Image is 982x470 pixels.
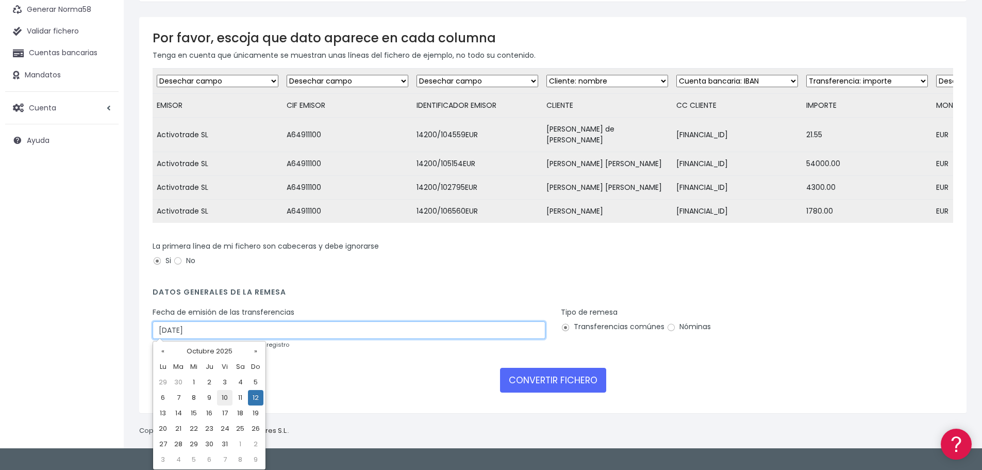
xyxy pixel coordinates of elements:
th: Vi [217,359,232,375]
p: Tenga en cuenta que únicamente se muestran unas líneas del fichero de ejemplo, no todo su contenido. [153,50,953,61]
td: 8 [232,452,248,467]
td: [PERSON_NAME] [PERSON_NAME] [542,152,672,176]
span: Cuenta [29,102,56,112]
td: 2 [202,375,217,390]
p: Copyright © 2025 . [139,426,289,436]
td: 11 [232,390,248,406]
h4: Datos generales de la remesa [153,288,953,302]
td: [FINANCIAL_ID] [672,118,802,152]
td: A64911100 [282,118,412,152]
td: Activotrade SL [153,176,282,200]
td: 20 [155,421,171,436]
td: 19 [248,406,263,421]
td: [PERSON_NAME] [PERSON_NAME] [542,176,672,200]
td: 6 [155,390,171,406]
td: 4 [171,452,186,467]
a: Ayuda [5,129,119,151]
th: Mi [186,359,202,375]
td: [PERSON_NAME] [542,200,672,223]
th: Octubre 2025 [171,344,248,359]
label: Fecha de emisión de las transferencias [153,307,294,318]
td: 5 [186,452,202,467]
td: 14200/106560EUR [412,200,542,223]
td: 18 [232,406,248,421]
h3: Por favor, escoja que dato aparece en cada columna [153,30,953,45]
td: 9 [248,452,263,467]
td: 5 [248,375,263,390]
td: Activotrade SL [153,118,282,152]
a: Mandatos [5,64,119,86]
td: [FINANCIAL_ID] [672,176,802,200]
td: [PERSON_NAME] de [PERSON_NAME] [542,118,672,152]
td: [FINANCIAL_ID] [672,200,802,223]
td: 14200/104559EUR [412,118,542,152]
button: CONVERTIR FICHERO [500,368,606,393]
td: 7 [171,390,186,406]
td: IMPORTE [802,94,932,118]
small: en caso de que no se incluya en cada registro [153,341,289,349]
td: 14200/105154EUR [412,152,542,176]
td: 4 [232,375,248,390]
td: 1 [186,375,202,390]
td: 3 [155,452,171,467]
th: Ma [171,359,186,375]
td: [FINANCIAL_ID] [672,152,802,176]
td: Activotrade SL [153,152,282,176]
td: 31 [217,436,232,452]
td: Activotrade SL [153,200,282,223]
td: 28 [171,436,186,452]
td: 27 [155,436,171,452]
td: 21 [171,421,186,436]
label: Si [153,255,171,266]
label: Nóminas [667,321,711,332]
th: Do [248,359,263,375]
td: 1 [232,436,248,452]
td: 54000.00 [802,152,932,176]
th: » [248,344,263,359]
th: Ju [202,359,217,375]
td: 21.55 [802,118,932,152]
label: Tipo de remesa [561,307,618,318]
td: A64911100 [282,200,412,223]
td: 26 [248,421,263,436]
td: 16 [202,406,217,421]
td: 29 [186,436,202,452]
td: 7 [217,452,232,467]
a: Cuentas bancarias [5,42,119,64]
td: 2 [248,436,263,452]
td: CLIENTE [542,94,672,118]
td: EMISOR [153,94,282,118]
th: Lu [155,359,171,375]
td: 17 [217,406,232,421]
a: Cuenta [5,97,119,119]
td: 14200/102795EUR [412,176,542,200]
td: 23 [202,421,217,436]
td: IDENTIFICADOR EMISOR [412,94,542,118]
td: 9 [202,390,217,406]
span: Ayuda [27,135,49,145]
td: 25 [232,421,248,436]
label: La primera línea de mi fichero son cabeceras y debe ignorarse [153,241,379,252]
td: 3 [217,375,232,390]
td: A64911100 [282,152,412,176]
td: 13 [155,406,171,421]
a: Validar fichero [5,21,119,42]
th: Sa [232,359,248,375]
td: 22 [186,421,202,436]
td: 30 [202,436,217,452]
td: 30 [171,375,186,390]
td: 29 [155,375,171,390]
th: « [155,344,171,359]
td: CC CLIENTE [672,94,802,118]
td: 14 [171,406,186,421]
td: 15 [186,406,202,421]
td: CIF EMISOR [282,94,412,118]
td: 1780.00 [802,200,932,223]
td: 8 [186,390,202,406]
td: 10 [217,390,232,406]
td: 24 [217,421,232,436]
label: Transferencias comúnes [561,321,664,332]
td: 12 [248,390,263,406]
td: 4300.00 [802,176,932,200]
label: No [173,255,195,266]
